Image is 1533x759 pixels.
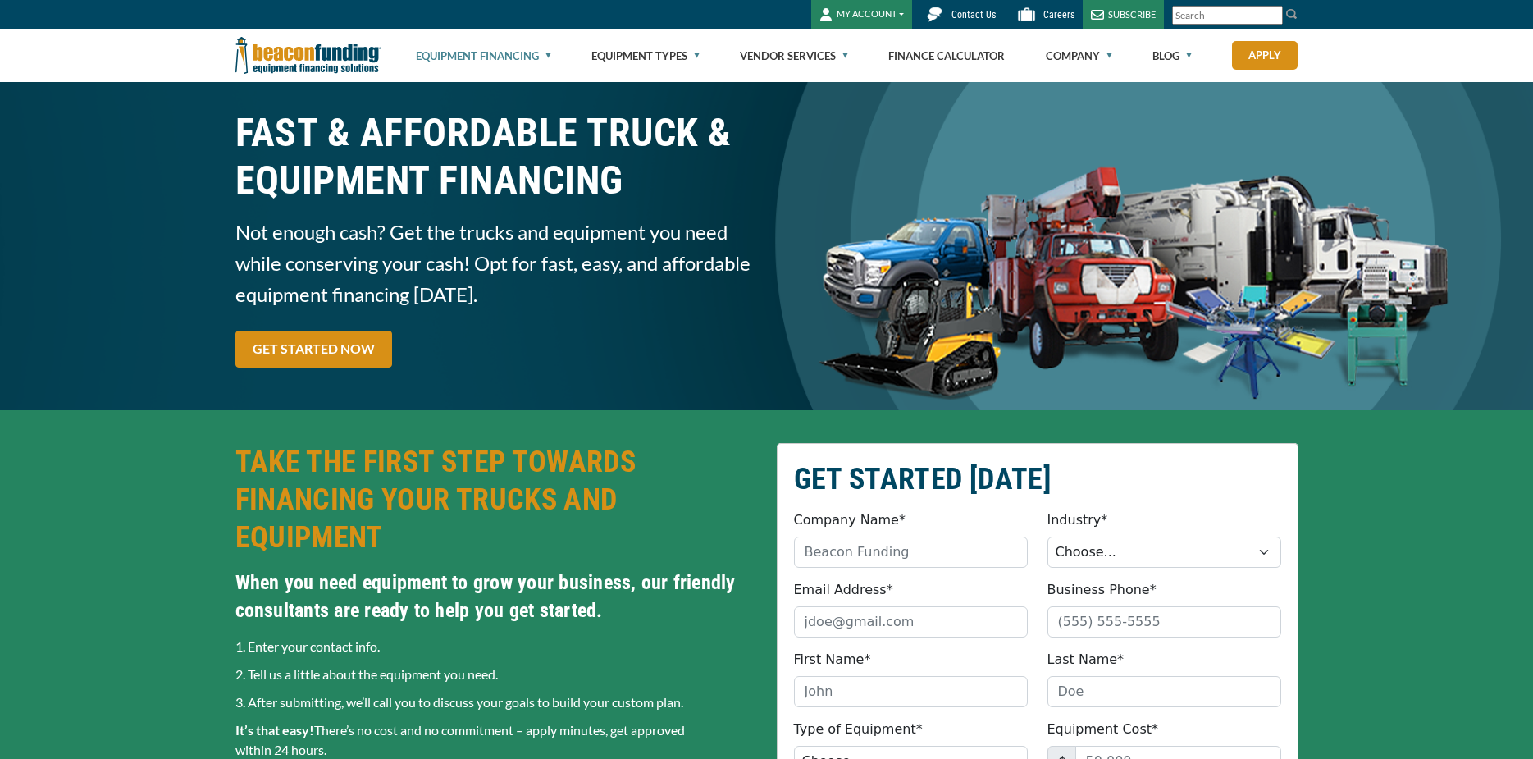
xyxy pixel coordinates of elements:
input: Doe [1047,676,1281,707]
a: Company [1046,30,1112,82]
label: Equipment Cost* [1047,720,1159,739]
a: Apply [1232,41,1298,70]
input: Beacon Funding [794,537,1028,568]
label: Business Phone* [1047,580,1157,600]
a: Finance Calculator [888,30,1005,82]
p: 2. Tell us a little about the equipment you need. [235,665,757,684]
label: Company Name* [794,510,906,530]
strong: It’s that easy! [235,722,314,738]
span: Not enough cash? Get the trucks and equipment you need while conserving your cash! Opt for fast, ... [235,217,757,310]
a: Blog [1152,30,1192,82]
a: GET STARTED NOW [235,331,392,368]
a: Vendor Services [740,30,848,82]
h4: When you need equipment to grow your business, our friendly consultants are ready to help you get... [235,569,757,624]
label: First Name* [794,650,871,670]
h2: TAKE THE FIRST STEP TOWARDS FINANCING YOUR TRUCKS AND EQUIPMENT [235,443,757,556]
img: Search [1285,7,1298,21]
a: Equipment Financing [416,30,551,82]
span: EQUIPMENT FINANCING [235,157,757,204]
input: Search [1172,6,1283,25]
a: Equipment Types [591,30,700,82]
label: Email Address* [794,580,893,600]
img: Beacon Funding Corporation logo [235,29,381,82]
a: Clear search text [1266,9,1279,22]
span: Contact Us [951,9,996,21]
h2: GET STARTED [DATE] [794,460,1281,498]
p: 1. Enter your contact info. [235,637,757,656]
label: Industry* [1047,510,1108,530]
label: Last Name* [1047,650,1125,670]
input: John [794,676,1028,707]
p: 3. After submitting, we’ll call you to discuss your goals to build your custom plan. [235,693,757,712]
span: Careers [1043,9,1074,21]
input: (555) 555-5555 [1047,606,1281,638]
input: jdoe@gmail.com [794,606,1028,638]
label: Type of Equipment* [794,720,923,739]
h1: FAST & AFFORDABLE TRUCK & [235,109,757,204]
